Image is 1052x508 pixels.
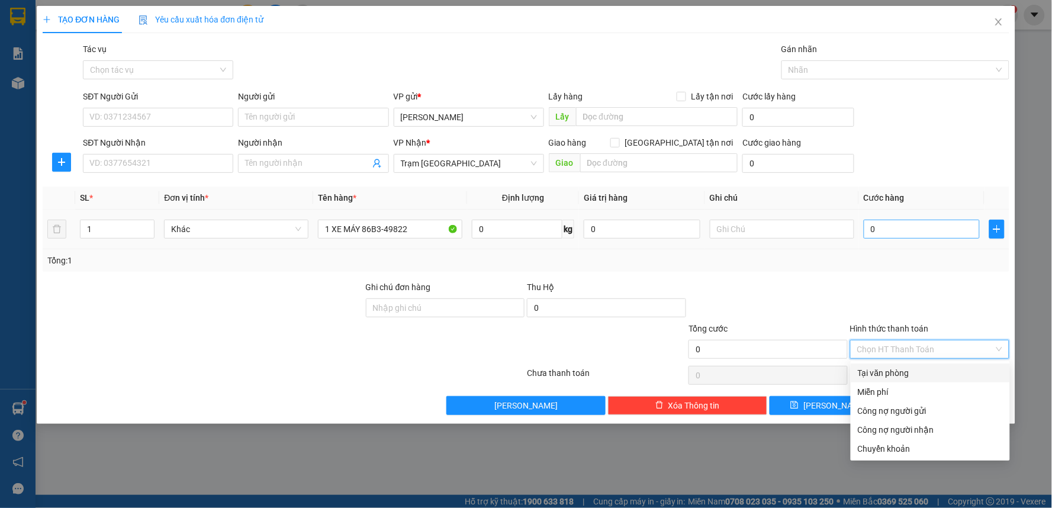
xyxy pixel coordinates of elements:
[53,157,70,167] span: plus
[668,399,720,412] span: Xóa Thông tin
[803,399,867,412] span: [PERSON_NAME]
[47,254,406,267] div: Tổng: 1
[238,90,388,103] div: Người gửi
[742,138,801,147] label: Cước giao hàng
[527,282,554,292] span: Thu Hộ
[394,90,544,103] div: VP gửi
[689,324,728,333] span: Tổng cước
[686,90,738,103] span: Lấy tận nơi
[139,15,148,25] img: icon
[164,193,208,202] span: Đơn vị tính
[366,298,525,317] input: Ghi chú đơn hàng
[549,153,580,172] span: Giao
[43,15,51,24] span: plus
[781,44,818,54] label: Gán nhãn
[494,399,558,412] span: [PERSON_NAME]
[584,193,628,202] span: Giá trị hàng
[139,15,263,24] span: Yêu cầu xuất hóa đơn điện tử
[366,282,431,292] label: Ghi chú đơn hàng
[549,138,587,147] span: Giao hàng
[851,401,1010,420] div: Cước gửi hàng sẽ được ghi vào công nợ của người gửi
[83,90,233,103] div: SĐT Người Gửi
[850,324,929,333] label: Hình thức thanh toán
[608,396,767,415] button: deleteXóa Thông tin
[80,193,89,202] span: SL
[858,366,1003,380] div: Tại văn phòng
[43,15,120,24] span: TẠO ĐƠN HÀNG
[171,220,301,238] span: Khác
[502,193,544,202] span: Định lượng
[858,442,1003,455] div: Chuyển khoản
[742,108,854,127] input: Cước lấy hàng
[83,136,233,149] div: SĐT Người Nhận
[549,92,583,101] span: Lấy hàng
[655,401,664,410] span: delete
[864,193,905,202] span: Cước hàng
[394,138,427,147] span: VP Nhận
[858,385,1003,398] div: Miễn phí
[47,220,66,239] button: delete
[790,401,799,410] span: save
[401,108,537,126] span: Phan Thiết
[742,92,796,101] label: Cước lấy hàng
[584,220,700,239] input: 0
[401,155,537,172] span: Trạm Sài Gòn
[83,44,107,54] label: Tác vụ
[858,423,1003,436] div: Công nợ người nhận
[372,159,382,168] span: user-add
[742,154,854,173] input: Cước giao hàng
[858,404,1003,417] div: Công nợ người gửi
[576,107,738,126] input: Dọc đường
[994,17,1003,27] span: close
[446,396,606,415] button: [PERSON_NAME]
[705,187,859,210] th: Ghi chú
[982,6,1015,39] button: Close
[526,366,687,387] div: Chưa thanh toán
[238,136,388,149] div: Người nhận
[990,224,1003,234] span: plus
[318,193,356,202] span: Tên hàng
[770,396,889,415] button: save[PERSON_NAME]
[851,420,1010,439] div: Cước gửi hàng sẽ được ghi vào công nợ của người nhận
[580,153,738,172] input: Dọc đường
[562,220,574,239] span: kg
[549,107,576,126] span: Lấy
[710,220,854,239] input: Ghi Chú
[620,136,738,149] span: [GEOGRAPHIC_DATA] tận nơi
[52,153,71,172] button: plus
[318,220,462,239] input: VD: Bàn, Ghế
[989,220,1004,239] button: plus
